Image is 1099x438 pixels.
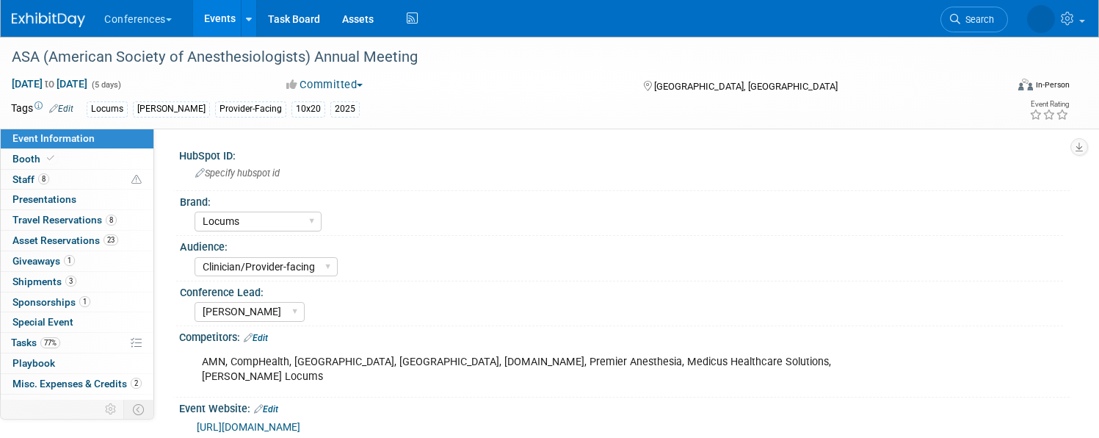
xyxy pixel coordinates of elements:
div: Event Format [912,76,1070,98]
a: Edit [49,104,73,114]
a: Asset Reservations23 [1,231,153,251]
div: ASA (American Society of Anesthesiologists) Annual Meeting [7,44,979,71]
td: Tags [11,101,73,118]
span: [DATE] [DATE] [11,77,88,90]
span: Shipments [12,276,76,287]
a: Tasks77% [1,333,153,353]
span: Playbook [12,357,55,369]
div: HubSpot ID: [179,145,1070,163]
div: [PERSON_NAME] [133,101,210,117]
img: Mel Liwanag [1027,5,1055,33]
span: Special Event [12,316,73,328]
div: Event Website: [179,398,1070,417]
a: Event Information [1,129,153,148]
span: 8 [106,215,117,226]
span: Specify hubspot id [195,168,280,179]
span: 23 [104,234,118,245]
div: Audience: [180,236,1063,254]
span: Search [960,14,994,25]
a: Playbook [1,353,153,373]
a: Presentations [1,190,153,209]
button: Committed [281,77,369,93]
span: 77% [40,337,60,348]
span: Event Information [12,132,95,144]
div: Locums [87,101,128,117]
span: 2 [131,378,142,389]
td: Personalize Event Tab Strip [98,400,124,419]
span: (5 days) [90,80,121,90]
div: Provider-Facing [215,101,286,117]
span: Tasks [11,337,60,348]
span: Sponsorships [12,296,90,308]
a: Travel Reservations8 [1,210,153,230]
a: Misc. Expenses & Credits2 [1,374,153,394]
a: Edit [254,404,278,414]
div: AMN, CompHealth, [GEOGRAPHIC_DATA], [GEOGRAPHIC_DATA], [DOMAIN_NAME], Premier Anesthesia, Medicus... [192,348,899,392]
a: Booth [1,149,153,169]
span: [GEOGRAPHIC_DATA], [GEOGRAPHIC_DATA] [654,81,838,92]
a: [URL][DOMAIN_NAME] [197,421,300,433]
div: Brand: [180,191,1063,209]
span: 1 [64,255,75,266]
a: Edit [244,333,268,343]
a: Special Event [1,312,153,332]
a: Search [940,7,1008,32]
a: Giveaways1 [1,251,153,271]
div: Competitors: [179,326,1070,345]
span: Budget [12,398,46,410]
div: Event Rating [1029,101,1069,108]
span: Giveaways [12,255,75,267]
span: Presentations [12,193,76,205]
a: Staff8 [1,170,153,190]
span: Misc. Expenses & Credits [12,378,142,389]
a: Shipments3 [1,272,153,292]
span: 3 [65,276,76,287]
span: Travel Reservations [12,214,117,226]
span: Booth [12,153,57,165]
img: Format-Inperson.png [1018,79,1033,90]
td: Toggle Event Tabs [124,400,154,419]
i: Booth reservation complete [47,154,54,162]
span: Staff [12,173,49,185]
span: 1 [79,296,90,307]
div: 2025 [330,101,360,117]
span: 8 [38,173,49,184]
img: ExhibitDay [12,12,85,27]
div: 10x20 [291,101,325,117]
div: In-Person [1035,79,1070,90]
span: Potential Scheduling Conflict -- at least one attendee is tagged in another overlapping event. [131,173,142,187]
span: to [43,78,57,90]
div: Conference Lead: [180,281,1063,300]
span: Asset Reservations [12,234,118,246]
a: Budget [1,395,153,414]
a: Sponsorships1 [1,292,153,312]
